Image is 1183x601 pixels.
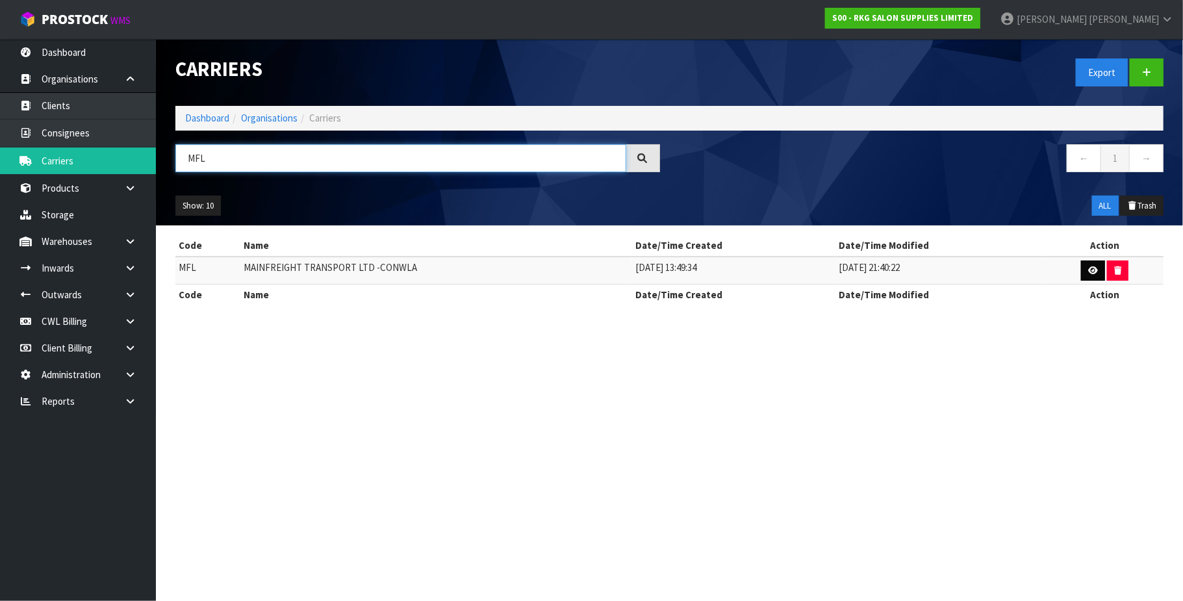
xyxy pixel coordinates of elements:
td: [DATE] 21:40:22 [835,257,1046,285]
th: Name [240,285,632,305]
a: 1 [1100,144,1130,172]
h1: Carriers [175,58,660,81]
th: Action [1046,235,1164,256]
button: Trash [1120,196,1164,216]
input: Search organisations [175,144,626,172]
td: MAINFREIGHT TRANSPORT LTD -CONWLA [240,257,632,285]
td: MFL [175,257,240,285]
th: Code [175,285,240,305]
button: Export [1076,58,1128,86]
td: [DATE] 13:49:34 [632,257,835,285]
button: ALL [1092,196,1119,216]
th: Action [1046,285,1164,305]
button: Show: 10 [175,196,221,216]
a: S00 - RKG SALON SUPPLIES LIMITED [825,8,980,29]
span: Carriers [309,112,341,124]
span: ProStock [42,11,108,28]
th: Date/Time Created [632,285,835,305]
a: Organisations [241,112,298,124]
span: [PERSON_NAME] [1089,13,1159,25]
a: → [1129,144,1164,172]
small: WMS [110,14,131,27]
img: cube-alt.png [19,11,36,27]
nav: Page navigation [680,144,1164,176]
th: Code [175,235,240,256]
th: Date/Time Modified [835,235,1046,256]
th: Date/Time Created [632,235,835,256]
span: [PERSON_NAME] [1017,13,1087,25]
th: Date/Time Modified [835,285,1046,305]
th: Name [240,235,632,256]
a: Dashboard [185,112,229,124]
a: ← [1067,144,1101,172]
strong: S00 - RKG SALON SUPPLIES LIMITED [832,12,973,23]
